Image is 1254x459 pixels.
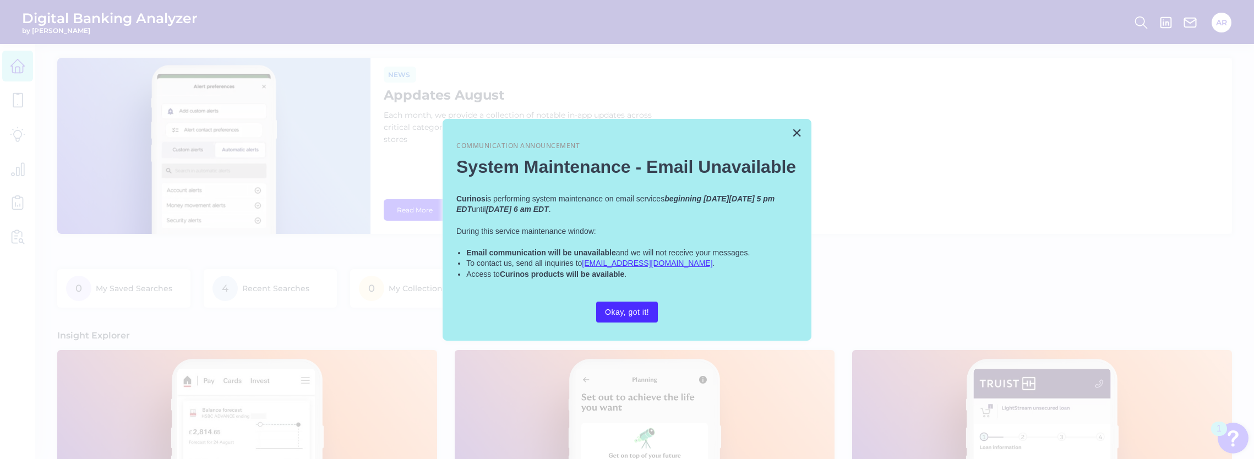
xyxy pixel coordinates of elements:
strong: Curinos [456,194,486,203]
button: Okay, got it! [596,302,658,323]
p: Communication Announcement [456,141,798,151]
span: . [549,205,551,214]
em: [DATE] 6 am EDT [486,205,549,214]
span: is performing system maintenance on email services [486,194,664,203]
span: . [624,270,626,278]
p: During this service maintenance window: [456,226,798,237]
span: To contact us, send all inquiries to [466,259,582,267]
a: [EMAIL_ADDRESS][DOMAIN_NAME] [582,259,712,267]
span: until [472,205,486,214]
strong: Email communication will be unavailable [466,248,616,257]
h2: System Maintenance - Email Unavailable [456,156,798,177]
button: Close [792,124,802,141]
span: . [713,259,715,267]
span: Access to [466,270,500,278]
span: and we will not receive your messages. [616,248,750,257]
strong: Curinos products will be available [500,270,624,278]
